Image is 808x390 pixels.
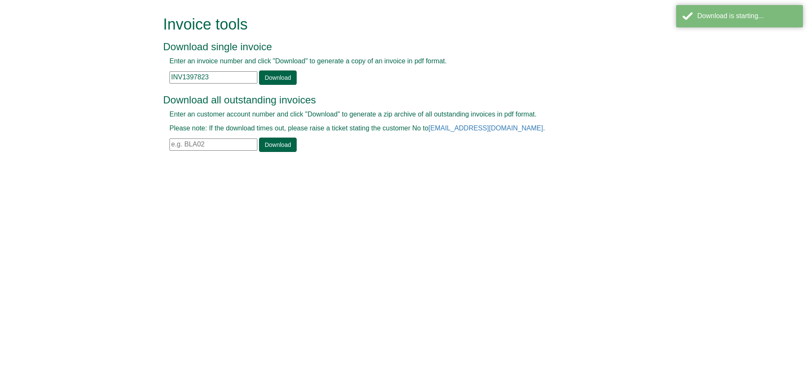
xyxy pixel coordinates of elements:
div: Download is starting... [697,11,797,21]
h3: Download all outstanding invoices [163,95,626,106]
input: e.g. BLA02 [169,138,257,151]
input: e.g. INV1234 [169,71,257,84]
h1: Invoice tools [163,16,626,33]
h3: Download single invoice [163,41,626,52]
a: Download [259,70,296,85]
p: Please note: If the download times out, please raise a ticket stating the customer No to . [169,124,620,133]
p: Enter an invoice number and click "Download" to generate a copy of an invoice in pdf format. [169,57,620,66]
a: Download [259,138,296,152]
a: [EMAIL_ADDRESS][DOMAIN_NAME] [429,125,543,132]
p: Enter an customer account number and click "Download" to generate a zip archive of all outstandin... [169,110,620,119]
